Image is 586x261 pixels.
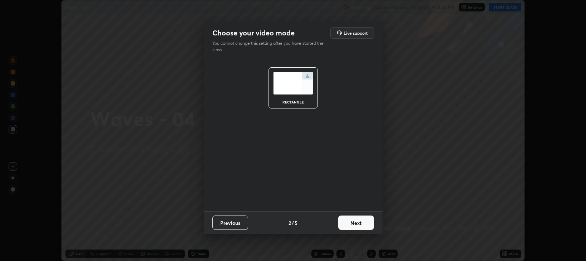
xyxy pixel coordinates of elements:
[279,100,307,104] div: rectangle
[212,40,328,53] p: You cannot change this setting after you have started the class
[289,219,291,227] h4: 2
[212,216,248,230] button: Previous
[292,219,294,227] h4: /
[273,72,313,95] img: normalScreenIcon.ae25ed63.svg
[344,31,368,35] h5: Live support
[295,219,297,227] h4: 5
[338,216,374,230] button: Next
[212,28,295,38] h2: Choose your video mode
